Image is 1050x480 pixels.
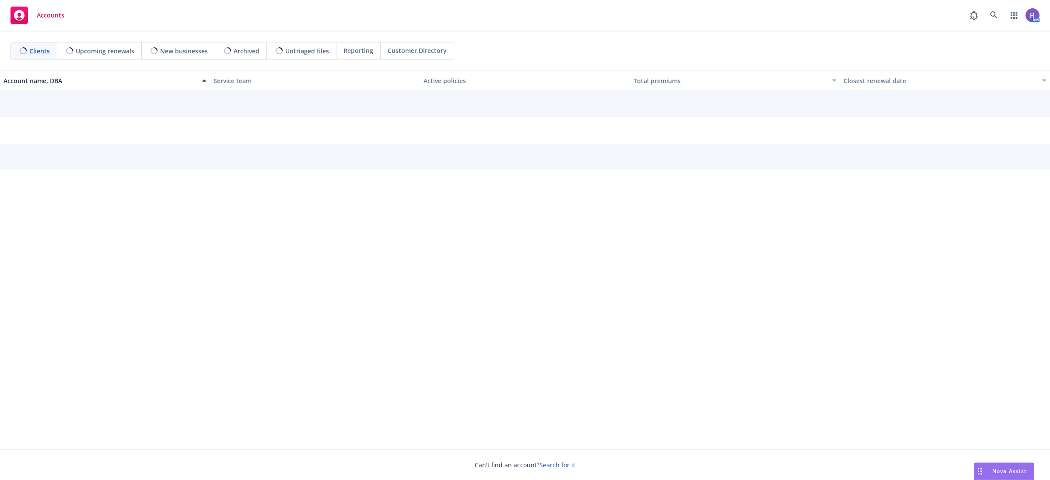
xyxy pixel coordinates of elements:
a: Search [985,7,1003,24]
button: Total premiums [630,70,840,91]
button: Active policies [420,70,630,91]
a: Search for it [539,461,575,469]
span: Archived [234,46,259,56]
span: Can't find an account? [475,460,575,469]
span: Accounts [37,12,64,19]
button: Service team [210,70,420,91]
span: Reporting [343,46,373,55]
img: photo [1025,8,1039,22]
div: Total premiums [633,76,827,85]
span: Untriaged files [285,46,329,56]
div: Drag to move [974,463,985,480]
span: Clients [29,46,50,56]
a: Switch app [1005,7,1023,24]
span: Customer Directory [388,46,447,55]
div: Account name, DBA [3,76,197,85]
button: Nova Assist [974,462,1034,480]
a: Accounts [7,3,68,28]
span: New businesses [160,46,208,56]
div: Active policies [423,76,626,85]
a: Report a Bug [965,7,983,24]
span: Upcoming renewals [76,46,134,56]
div: Closest renewal date [843,76,1037,85]
span: Nova Assist [992,467,1027,475]
div: Service team [213,76,416,85]
button: Closest renewal date [840,70,1050,91]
